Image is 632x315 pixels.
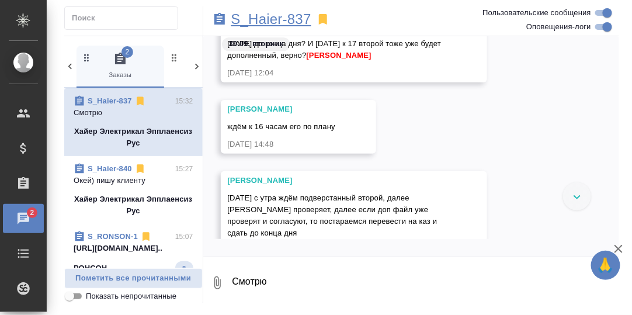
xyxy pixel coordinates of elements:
[86,290,176,302] span: Показать непрочитанные
[596,253,616,278] span: 🙏
[74,175,193,186] p: Окей) пишу клиенту
[64,156,203,224] div: S_Haier-84015:27Окей) пишу клиентуХайер Электрикал Эпплаенсиз Рус
[64,88,203,156] div: S_Haier-83715:32СмотрюХайер Электрикал Эпплаенсиз Рус
[526,21,591,33] span: Оповещения-логи
[74,262,107,274] p: РОНСОН
[228,175,447,186] div: [PERSON_NAME]
[134,163,146,175] svg: Отписаться
[228,103,335,115] div: [PERSON_NAME]
[88,96,132,105] a: S_Haier-837
[228,139,335,150] div: [DATE] 14:48
[81,52,92,63] svg: Зажми и перетащи, чтобы поменять порядок вкладок
[74,243,193,254] p: [URL][DOMAIN_NAME]..
[88,232,138,241] a: S_RONSON-1
[175,262,193,274] span: 8
[81,52,159,81] span: Заказы
[72,10,178,26] input: Поиск
[74,193,193,217] p: Хайер Электрикал Эпплаенсиз Рус
[228,122,335,131] span: ждём к 16 часам его по плану
[591,251,620,280] button: 🙏
[231,13,311,25] a: S_Haier-837
[175,231,193,243] p: 15:07
[140,231,152,243] svg: Отписаться
[175,95,193,107] p: 15:32
[3,204,44,233] a: 2
[229,38,284,50] p: 30.09, вторник
[228,67,447,79] div: [DATE] 12:04
[64,224,203,282] div: S_RONSON-115:07[URL][DOMAIN_NAME]..РОНСОН8
[121,46,133,58] span: 2
[169,52,247,81] span: Клиенты
[64,268,203,289] button: Пометить все прочитанными
[482,7,591,19] span: Пользовательские сообщения
[175,163,193,175] p: 15:27
[88,164,132,173] a: S_Haier-840
[71,272,196,285] span: Пометить все прочитанными
[23,207,41,219] span: 2
[74,107,193,119] p: Смотрю
[228,193,440,237] span: [DATE] с утра ждём подверстанный второй, далее [PERSON_NAME] проверяет, далее если доп файл уже п...
[74,126,193,149] p: Хайер Электрикал Эпплаенсиз Рус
